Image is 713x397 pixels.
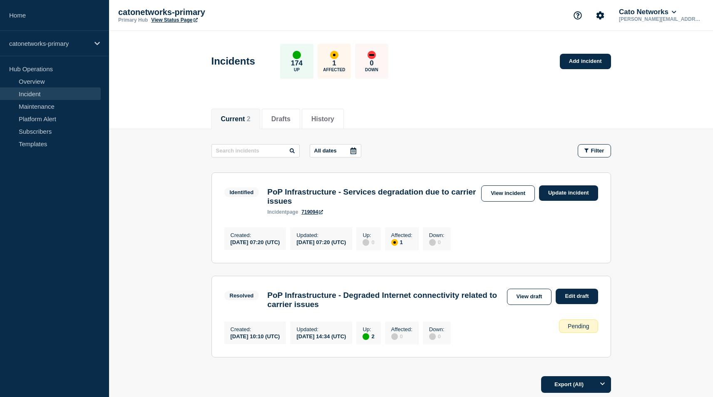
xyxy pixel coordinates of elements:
div: 1 [391,238,412,246]
a: View incident [481,185,535,202]
div: disabled [391,333,398,340]
p: Up : [363,232,374,238]
p: Up [294,67,300,72]
p: 0 [370,59,373,67]
a: Edit draft [556,289,598,304]
div: up [293,51,301,59]
button: Account settings [591,7,609,24]
span: 2 [247,115,251,122]
p: [PERSON_NAME][EMAIL_ADDRESS][DOMAIN_NAME] [617,16,704,22]
div: [DATE] 14:34 (UTC) [296,332,346,340]
span: incident [267,209,286,215]
div: affected [391,239,398,246]
div: [DATE] 07:20 (UTC) [296,238,346,245]
div: [DATE] 10:10 (UTC) [231,332,280,340]
button: Cato Networks [617,8,678,16]
p: 1 [332,59,336,67]
div: down [368,51,376,59]
a: 719094 [301,209,323,215]
div: 0 [363,238,374,246]
p: catonetworks-primary [118,7,285,17]
p: page [267,209,298,215]
p: Down [365,67,378,72]
a: View Status Page [151,17,197,23]
div: up [363,333,369,340]
button: Export (All) [541,376,611,393]
div: disabled [363,239,369,246]
p: Updated : [296,232,346,238]
div: 0 [429,238,445,246]
p: Created : [231,232,280,238]
a: Update incident [539,185,598,201]
input: Search incidents [211,144,300,157]
p: Created : [231,326,280,332]
p: 174 [291,59,303,67]
p: Up : [363,326,374,332]
div: 0 [429,332,445,340]
button: Filter [578,144,611,157]
h3: PoP Infrastructure - Degraded Internet connectivity related to carrier issues [267,291,502,309]
h3: PoP Infrastructure - Services degradation due to carrier issues [267,187,477,206]
p: All dates [314,147,337,154]
p: Updated : [296,326,346,332]
p: Affected : [391,232,412,238]
p: Down : [429,232,445,238]
p: Affected [323,67,345,72]
h1: Incidents [211,55,255,67]
span: Filter [591,147,604,154]
button: All dates [310,144,361,157]
div: disabled [429,333,436,340]
button: Options [594,376,611,393]
div: 0 [391,332,412,340]
div: disabled [429,239,436,246]
a: Add incident [560,54,611,69]
div: 2 [363,332,374,340]
button: Support [569,7,586,24]
span: Resolved [224,291,259,300]
span: Identified [224,187,259,197]
button: Drafts [271,115,291,123]
button: History [311,115,334,123]
button: Current 2 [221,115,251,123]
p: Down : [429,326,445,332]
div: Pending [559,320,598,333]
div: affected [330,51,338,59]
p: Affected : [391,326,412,332]
a: View draft [507,289,552,305]
div: [DATE] 07:20 (UTC) [231,238,280,245]
p: Primary Hub [118,17,148,23]
p: catonetworks-primary [9,40,89,47]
